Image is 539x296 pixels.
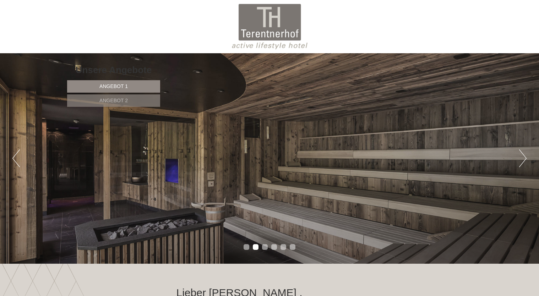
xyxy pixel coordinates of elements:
button: Next [519,149,527,167]
button: Previous [12,149,20,167]
div: Unsere Angebote [67,64,160,77]
span: Angebot 1 [99,83,128,89]
span: Angebot 2 [99,98,128,103]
